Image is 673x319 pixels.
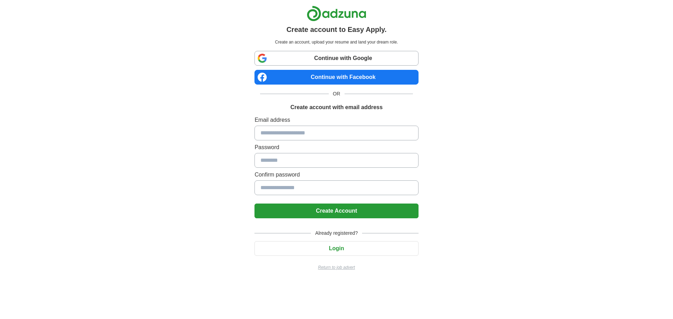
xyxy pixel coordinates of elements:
button: Create Account [254,204,418,218]
a: Continue with Facebook [254,70,418,85]
h1: Create account to Easy Apply. [286,24,387,35]
img: Adzuna logo [307,6,366,21]
a: Continue with Google [254,51,418,66]
label: Email address [254,116,418,124]
button: Login [254,241,418,256]
span: Already registered? [311,230,362,237]
a: Login [254,245,418,251]
label: Password [254,143,418,152]
a: Return to job advert [254,264,418,271]
h1: Create account with email address [290,103,382,112]
label: Confirm password [254,171,418,179]
p: Create an account, upload your resume and land your dream role. [256,39,417,45]
span: OR [329,90,345,98]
